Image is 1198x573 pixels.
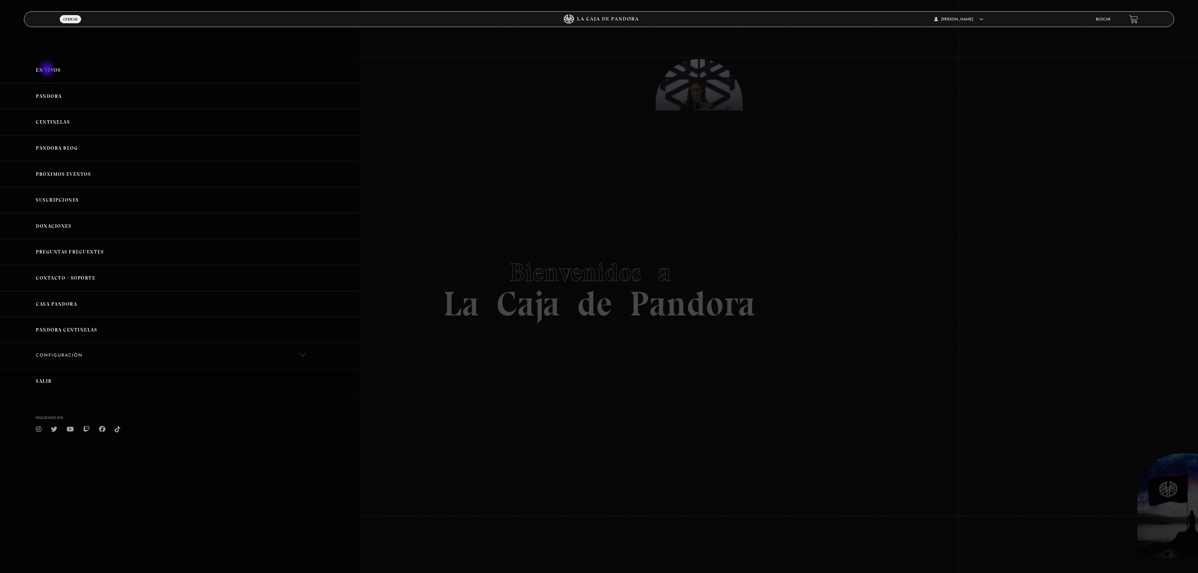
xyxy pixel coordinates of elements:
a: View your shopping cart [1129,15,1138,24]
span: Menu [65,23,76,27]
a: Buscar [1096,18,1111,21]
span: Cerrar [63,17,78,21]
span: [PERSON_NAME] [934,18,983,21]
h4: SÍguenos en: [36,416,323,420]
